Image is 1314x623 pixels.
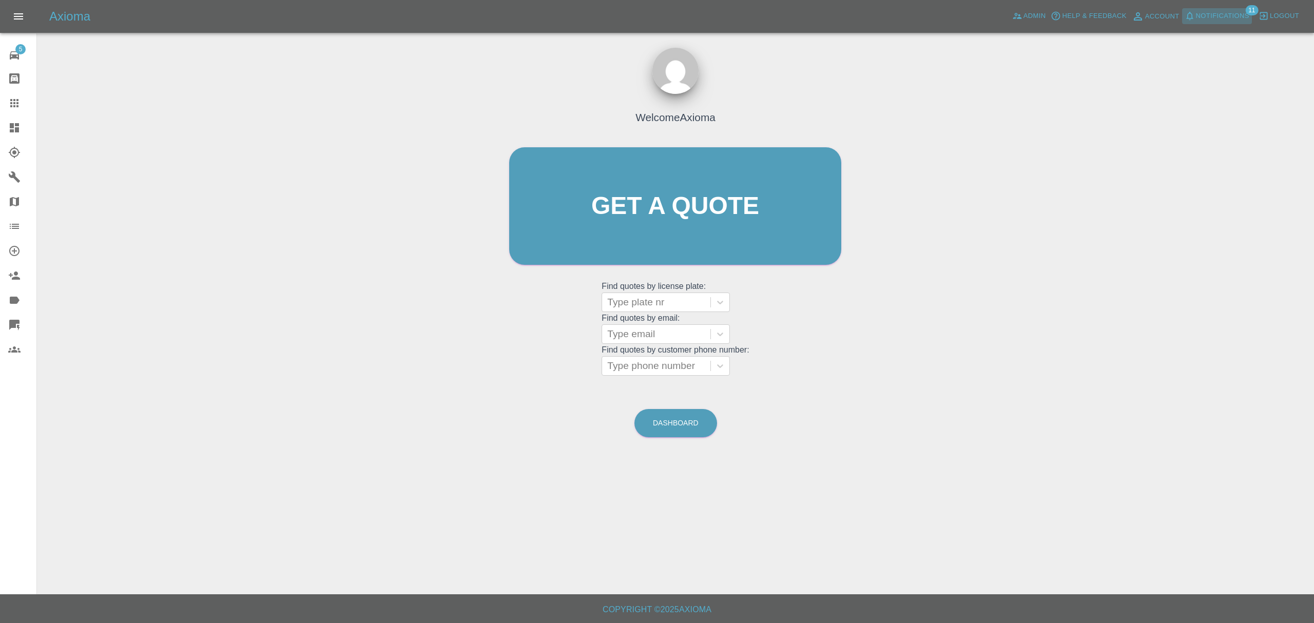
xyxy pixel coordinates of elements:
grid: Find quotes by email: [602,314,749,344]
span: Admin [1023,10,1046,22]
span: Help & Feedback [1062,10,1126,22]
img: ... [652,48,699,94]
button: Notifications [1182,8,1252,24]
span: Logout [1270,10,1299,22]
h6: Copyright © 2025 Axioma [8,602,1306,617]
button: Open drawer [6,4,31,29]
a: Account [1129,8,1182,25]
span: Notifications [1196,10,1249,22]
span: Account [1145,11,1180,23]
span: 11 [1245,5,1258,15]
button: Help & Feedback [1048,8,1129,24]
a: Dashboard [634,409,717,437]
a: Admin [1010,8,1049,24]
button: Logout [1256,8,1302,24]
span: 5 [15,44,26,54]
grid: Find quotes by license plate: [602,282,749,312]
h5: Axioma [49,8,90,25]
grid: Find quotes by customer phone number: [602,345,749,376]
h4: Welcome Axioma [635,109,716,125]
a: Get a quote [509,147,841,265]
